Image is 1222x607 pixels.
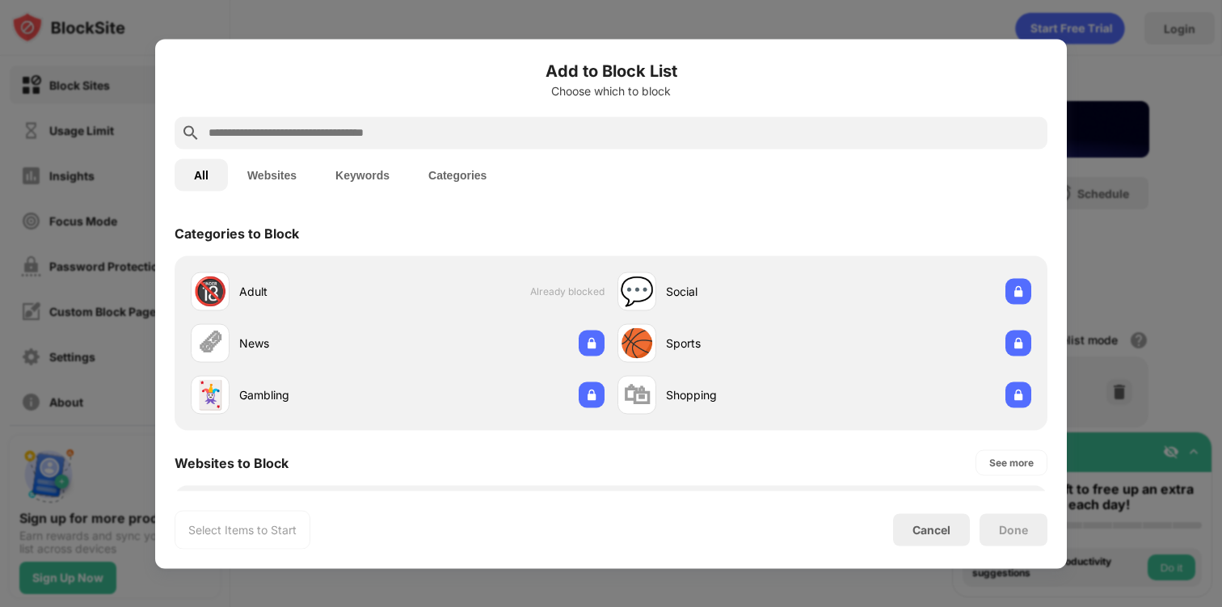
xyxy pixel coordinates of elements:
div: 🔞 [193,275,227,308]
h6: Add to Block List [175,58,1047,82]
div: Categories to Block [175,225,299,241]
div: Sports [666,335,824,352]
div: Select Items to Start [188,521,297,537]
div: 🗞 [196,327,224,360]
div: News [239,335,398,352]
div: Choose which to block [175,84,1047,97]
button: All [175,158,228,191]
span: Already blocked [530,285,605,297]
button: Keywords [316,158,409,191]
button: Websites [228,158,316,191]
div: Shopping [666,386,824,403]
button: Categories [409,158,506,191]
div: 💬 [620,275,654,308]
div: Social [666,283,824,300]
div: Cancel [912,523,950,537]
div: Adult [239,283,398,300]
img: search.svg [181,123,200,142]
div: See more [989,454,1034,470]
div: 🏀 [620,327,654,360]
div: Websites to Block [175,454,289,470]
div: 🃏 [193,378,227,411]
div: 🛍 [623,378,651,411]
div: Gambling [239,386,398,403]
div: Done [999,523,1028,536]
